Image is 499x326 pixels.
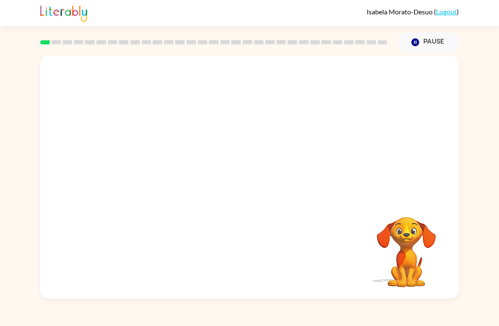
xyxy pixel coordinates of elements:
a: Logout [436,8,457,16]
span: Isabela Morato-Desuo [367,8,434,16]
img: Literably [40,3,87,22]
button: Pause [398,33,459,52]
video: Your browser must support playing .mp4 files to use Literably. Please try using another browser. [364,204,449,288]
div: ( ) [367,8,459,16]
